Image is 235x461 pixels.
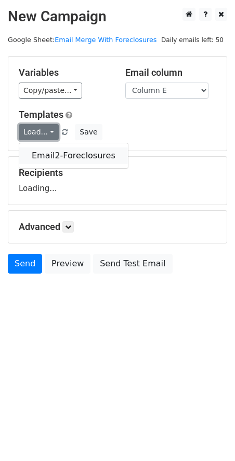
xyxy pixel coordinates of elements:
[55,36,156,44] a: Email Merge With Foreclosures
[158,34,227,46] span: Daily emails left: 50
[158,36,227,44] a: Daily emails left: 50
[8,254,42,274] a: Send
[183,411,235,461] iframe: Chat Widget
[19,109,63,120] a: Templates
[75,124,102,140] button: Save
[45,254,90,274] a: Preview
[19,124,59,140] a: Load...
[8,36,156,44] small: Google Sheet:
[19,167,216,194] div: Loading...
[19,67,110,78] h5: Variables
[125,67,216,78] h5: Email column
[19,221,216,233] h5: Advanced
[8,8,227,25] h2: New Campaign
[19,167,216,179] h5: Recipients
[93,254,172,274] a: Send Test Email
[19,147,128,164] a: Email2-Foreclosures
[19,83,82,99] a: Copy/paste...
